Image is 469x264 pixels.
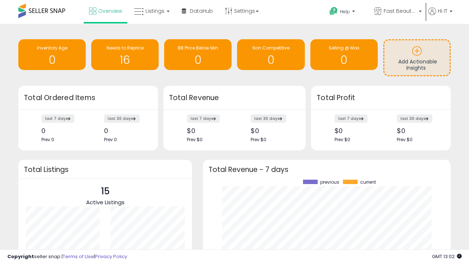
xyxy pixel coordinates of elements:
span: current [360,180,376,185]
span: previous [320,180,339,185]
label: last 30 days [397,114,432,123]
div: seller snap | | [7,253,127,260]
h1: 0 [314,54,374,66]
label: last 7 days [187,114,220,123]
span: Help [340,8,350,15]
strong: Copyright [7,253,34,260]
a: Help [324,1,368,24]
span: Prev: $0 [251,136,266,143]
span: Non Competitive [252,45,289,51]
div: $0 [251,127,293,135]
a: Non Competitive 0 [237,39,304,70]
span: Listings [145,7,165,15]
span: Selling @ Max [329,45,359,51]
div: $0 [335,127,376,135]
i: Get Help [329,7,338,16]
span: Prev: 0 [41,136,54,143]
h3: Total Revenue [169,93,300,103]
span: 2025-10-8 13:02 GMT [432,253,462,260]
span: Overview [98,7,122,15]
h3: Total Profit [317,93,445,103]
div: 0 [104,127,145,135]
h1: 0 [241,54,301,66]
a: Add Actionable Insights [384,40,450,75]
span: Needs to Reprice [107,45,144,51]
p: 15 [86,184,125,198]
span: DataHub [190,7,213,15]
a: Inventory Age 0 [18,39,86,70]
h1: 16 [95,54,155,66]
a: Privacy Policy [95,253,127,260]
a: Terms of Use [63,253,94,260]
span: BB Price Below Min [178,45,218,51]
a: Selling @ Max 0 [310,39,378,70]
span: Inventory Age [37,45,67,51]
span: Prev: 0 [104,136,117,143]
label: last 7 days [335,114,368,123]
a: Needs to Reprice 16 [91,39,159,70]
h3: Total Listings [24,167,187,172]
span: Hi IT [438,7,447,15]
span: Add Actionable Insights [398,58,437,72]
div: $0 [187,127,229,135]
span: Prev: $0 [397,136,413,143]
h1: 0 [22,54,82,66]
a: BB Price Below Min 0 [164,39,232,70]
div: 0 [41,127,82,135]
a: Hi IT [428,7,453,24]
label: last 30 days [251,114,286,123]
span: Fast Beauty ([GEOGRAPHIC_DATA]) [384,7,417,15]
h3: Total Revenue - 7 days [208,167,445,172]
label: last 30 days [104,114,140,123]
div: $0 [397,127,438,135]
span: Prev: $0 [335,136,350,143]
h1: 0 [168,54,228,66]
span: Active Listings [86,198,125,206]
h3: Total Ordered Items [24,93,152,103]
span: Prev: $0 [187,136,203,143]
label: last 7 days [41,114,74,123]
